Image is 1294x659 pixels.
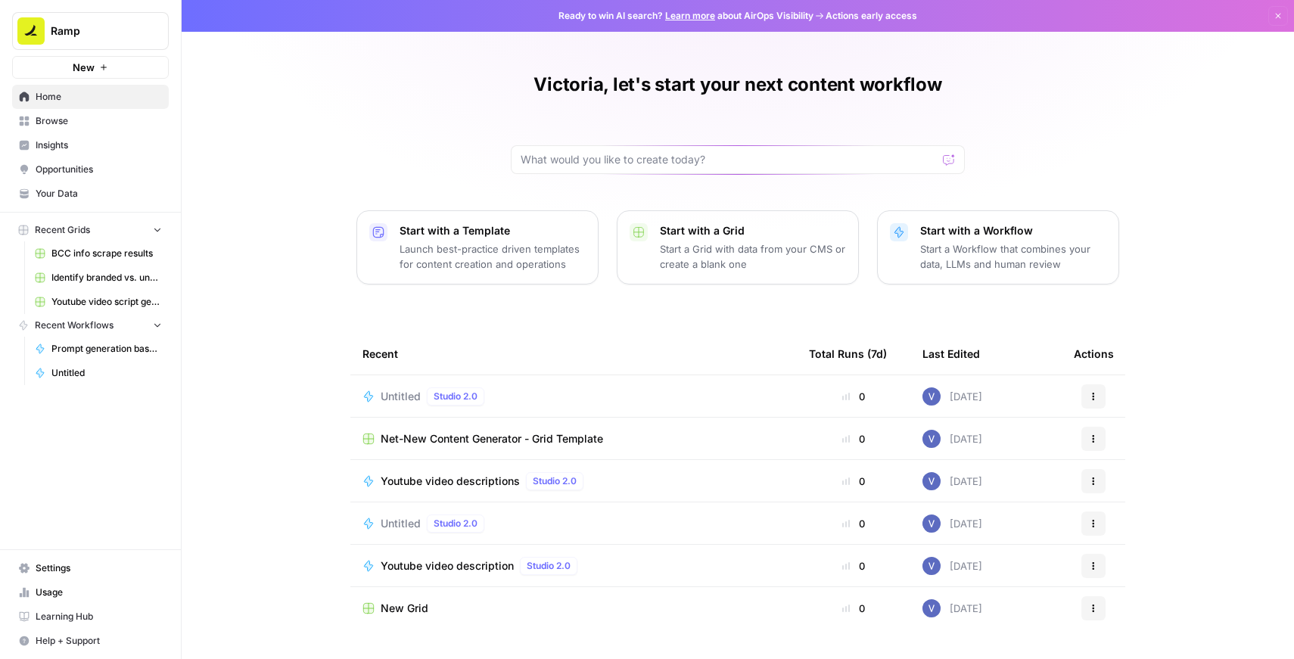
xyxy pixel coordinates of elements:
[920,223,1106,238] p: Start with a Workflow
[922,557,941,575] img: 2tijbeq1l253n59yk5qyo2htxvbk
[1074,333,1114,375] div: Actions
[362,557,785,575] a: Youtube video descriptionStudio 2.0
[922,557,982,575] div: [DATE]
[660,241,846,272] p: Start a Grid with data from your CMS or create a blank one
[809,333,887,375] div: Total Runs (7d)
[12,109,169,133] a: Browse
[51,342,162,356] span: Prompt generation based on URL v1
[381,431,603,446] span: Net-New Content Generator - Grid Template
[12,556,169,580] a: Settings
[362,387,785,406] a: UntitledStudio 2.0
[36,187,162,200] span: Your Data
[12,56,169,79] button: New
[51,23,142,39] span: Ramp
[12,12,169,50] button: Workspace: Ramp
[381,558,514,574] span: Youtube video description
[877,210,1119,284] button: Start with a WorkflowStart a Workflow that combines your data, LLMs and human review
[922,599,982,617] div: [DATE]
[922,599,941,617] img: 2tijbeq1l253n59yk5qyo2htxvbk
[809,389,898,404] div: 0
[809,474,898,489] div: 0
[665,10,715,21] a: Learn more
[809,601,898,616] div: 0
[12,157,169,182] a: Opportunities
[381,516,421,531] span: Untitled
[362,472,785,490] a: Youtube video descriptionsStudio 2.0
[922,472,941,490] img: 2tijbeq1l253n59yk5qyo2htxvbk
[51,271,162,284] span: Identify branded vs. unbranded prompts Grid
[36,634,162,648] span: Help + Support
[809,558,898,574] div: 0
[17,17,45,45] img: Ramp Logo
[12,182,169,206] a: Your Data
[35,223,90,237] span: Recent Grids
[36,610,162,623] span: Learning Hub
[922,333,980,375] div: Last Edited
[922,472,982,490] div: [DATE]
[533,474,577,488] span: Studio 2.0
[362,431,785,446] a: Net-New Content Generator - Grid Template
[533,73,941,97] h1: Victoria, let's start your next content workflow
[521,152,937,167] input: What would you like to create today?
[12,580,169,605] a: Usage
[28,337,169,361] a: Prompt generation based on URL v1
[617,210,859,284] button: Start with a GridStart a Grid with data from your CMS or create a blank one
[36,90,162,104] span: Home
[381,474,520,489] span: Youtube video descriptions
[922,430,982,448] div: [DATE]
[12,605,169,629] a: Learning Hub
[28,266,169,290] a: Identify branded vs. unbranded prompts Grid
[12,314,169,337] button: Recent Workflows
[28,241,169,266] a: BCC info scrape results
[35,319,114,332] span: Recent Workflows
[660,223,846,238] p: Start with a Grid
[434,517,477,530] span: Studio 2.0
[527,559,571,573] span: Studio 2.0
[400,241,586,272] p: Launch best-practice driven templates for content creation and operations
[381,389,421,404] span: Untitled
[362,601,785,616] a: New Grid
[922,514,941,533] img: 2tijbeq1l253n59yk5qyo2htxvbk
[922,387,982,406] div: [DATE]
[12,85,169,109] a: Home
[51,295,162,309] span: Youtube video script generator
[12,219,169,241] button: Recent Grids
[434,390,477,403] span: Studio 2.0
[36,138,162,152] span: Insights
[356,210,599,284] button: Start with a TemplateLaunch best-practice driven templates for content creation and operations
[362,514,785,533] a: UntitledStudio 2.0
[51,247,162,260] span: BCC info scrape results
[28,290,169,314] a: Youtube video script generator
[920,241,1106,272] p: Start a Workflow that combines your data, LLMs and human review
[36,114,162,128] span: Browse
[28,361,169,385] a: Untitled
[73,60,95,75] span: New
[381,601,428,616] span: New Grid
[922,387,941,406] img: 2tijbeq1l253n59yk5qyo2htxvbk
[36,586,162,599] span: Usage
[400,223,586,238] p: Start with a Template
[36,561,162,575] span: Settings
[922,430,941,448] img: 2tijbeq1l253n59yk5qyo2htxvbk
[12,629,169,653] button: Help + Support
[558,9,813,23] span: Ready to win AI search? about AirOps Visibility
[36,163,162,176] span: Opportunities
[809,431,898,446] div: 0
[362,333,785,375] div: Recent
[12,133,169,157] a: Insights
[826,9,917,23] span: Actions early access
[809,516,898,531] div: 0
[922,514,982,533] div: [DATE]
[51,366,162,380] span: Untitled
